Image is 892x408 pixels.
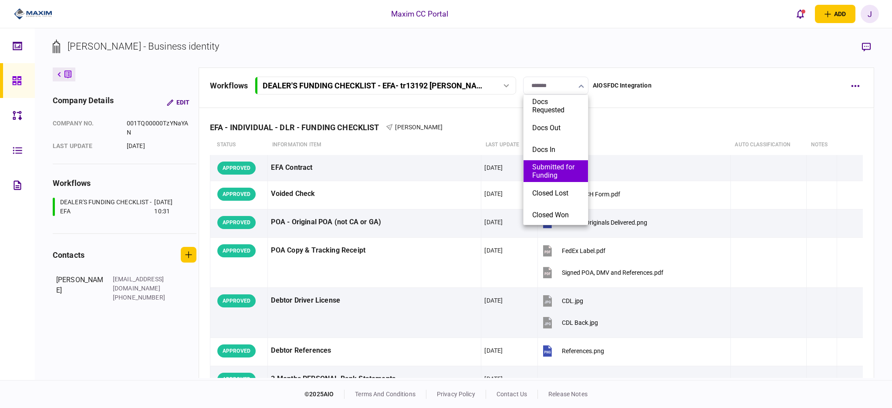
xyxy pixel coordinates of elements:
button: Docs Out [532,124,579,132]
button: Closed Won [532,211,579,219]
button: Docs Requested [532,98,579,114]
button: Docs In [532,145,579,154]
button: Submitted for Funding [532,163,579,179]
button: Closed Lost [532,189,579,197]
